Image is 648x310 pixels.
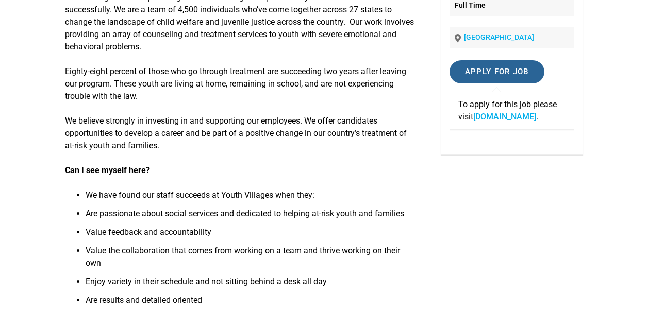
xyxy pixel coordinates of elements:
[86,245,415,275] li: Value the collaboration that comes from working on a team and thrive working on their own
[65,115,415,152] p: We believe strongly in investing in and supporting our employees. We offer candidates opportuniti...
[65,165,150,175] strong: Can I see myself here?
[86,226,415,245] li: Value feedback and accountability
[86,208,415,226] li: Are passionate about social services and dedicated to helping at-risk youth and families
[86,275,415,294] li: Enjoy variety in their schedule and not sitting behind a desk all day
[458,98,566,123] p: To apply for this job please visit .
[450,60,544,83] input: Apply for job
[464,33,534,41] a: [GEOGRAPHIC_DATA]
[86,189,415,208] li: We have found our staff succeeds at Youth Villages when they:
[65,65,415,102] p: Eighty-eight percent of those who go through treatment are succeeding two years after leaving our...
[473,112,536,122] a: [DOMAIN_NAME]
